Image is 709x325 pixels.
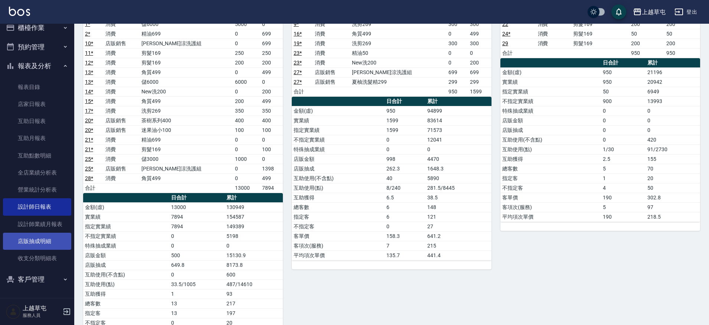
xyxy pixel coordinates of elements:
[104,29,139,39] td: 消費
[260,116,283,125] td: 400
[140,19,233,29] td: 儲6000
[502,21,508,27] a: 22
[233,29,260,39] td: 0
[83,202,169,212] td: 金額(虛)
[140,77,233,87] td: 儲6000
[140,173,233,183] td: 角質499
[3,164,71,181] a: 全店業績分析表
[500,96,601,106] td: 不指定實業績
[313,19,350,29] td: 消費
[140,116,233,125] td: 茶樹系列400
[646,183,700,193] td: 50
[646,135,700,145] td: 420
[292,231,385,241] td: 客單價
[233,154,260,164] td: 1000
[385,222,425,231] td: 0
[260,87,283,96] td: 200
[83,222,169,231] td: 指定實業績
[536,19,572,29] td: 消費
[260,173,283,183] td: 499
[646,58,700,68] th: 累計
[425,212,491,222] td: 121
[425,241,491,251] td: 215
[601,106,646,116] td: 0
[233,116,260,125] td: 400
[385,164,425,173] td: 262.3
[292,193,385,202] td: 互助獲得
[350,58,447,67] td: New洗200
[260,29,283,39] td: 699
[104,48,139,58] td: 消費
[601,183,646,193] td: 4
[664,48,700,58] td: 950
[169,289,225,299] td: 1
[233,87,260,96] td: 0
[169,308,225,318] td: 13
[104,77,139,87] td: 消費
[104,87,139,96] td: 消費
[646,96,700,106] td: 13993
[313,39,350,48] td: 消費
[169,193,225,203] th: 日合計
[169,241,225,251] td: 0
[140,39,233,48] td: [PERSON_NAME]涼洗護組
[646,193,700,202] td: 302.8
[425,202,491,212] td: 148
[601,154,646,164] td: 2.5
[500,135,601,145] td: 互助使用(不含點)
[468,58,491,67] td: 200
[447,48,468,58] td: 0
[350,77,447,87] td: 夏柚洗髮精299
[140,29,233,39] td: 精油699
[664,29,700,39] td: 50
[601,212,646,222] td: 190
[23,312,61,319] p: 服務人員
[646,87,700,96] td: 6949
[292,125,385,135] td: 指定實業績
[425,193,491,202] td: 38.5
[385,202,425,212] td: 6
[140,145,233,154] td: 剪髮169
[601,87,646,96] td: 50
[83,270,169,279] td: 互助使用(不含點)
[425,173,491,183] td: 5890
[169,202,225,212] td: 13000
[500,154,601,164] td: 互助獲得
[260,164,283,173] td: 1398
[571,29,629,39] td: 剪髮169
[233,106,260,116] td: 350
[292,183,385,193] td: 互助使用(點)
[225,202,283,212] td: 130949
[104,96,139,106] td: 消費
[468,48,491,58] td: 0
[3,18,71,37] button: 櫃檯作業
[468,77,491,87] td: 299
[104,58,139,67] td: 消費
[292,173,385,183] td: 互助使用(不含點)
[425,125,491,135] td: 71573
[260,154,283,164] td: 0
[169,231,225,241] td: 0
[601,193,646,202] td: 190
[260,125,283,135] td: 100
[447,19,468,29] td: 300
[500,212,601,222] td: 平均項次單價
[225,260,283,270] td: 8173.8
[83,251,169,260] td: 店販金額
[500,77,601,87] td: 實業績
[23,305,61,312] h5: 上越草屯
[500,164,601,173] td: 總客數
[83,231,169,241] td: 不指定實業績
[350,19,447,29] td: 洗剪269
[140,125,233,135] td: 迷果油小100
[468,29,491,39] td: 499
[3,130,71,147] a: 互助月報表
[140,106,233,116] td: 洗剪269
[3,181,71,198] a: 營業統計分析表
[536,29,572,39] td: 消費
[385,154,425,164] td: 998
[233,39,260,48] td: 0
[350,29,447,39] td: 角質499
[104,106,139,116] td: 消費
[260,106,283,116] td: 350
